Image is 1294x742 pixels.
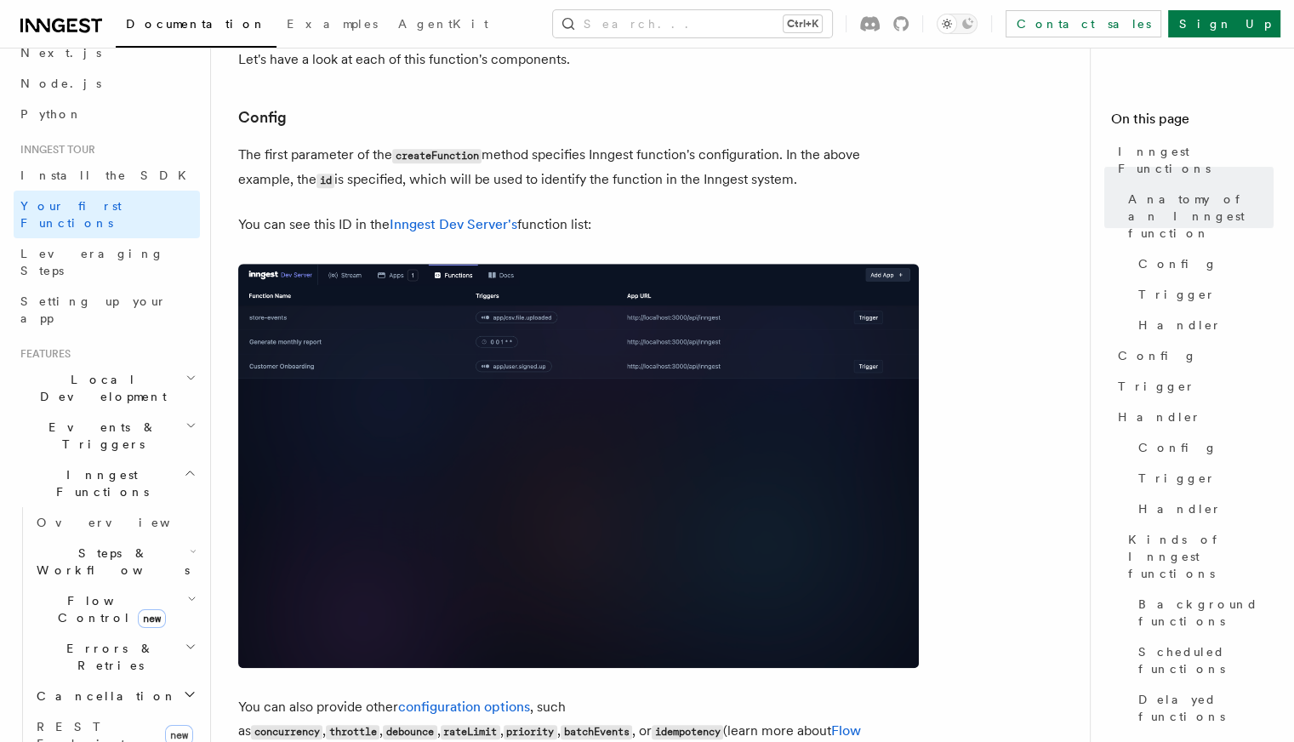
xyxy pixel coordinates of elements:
span: Config [1138,255,1217,272]
span: Config [1118,347,1197,364]
a: configuration options [398,699,530,715]
span: AgentKit [398,17,488,31]
span: Local Development [14,371,185,405]
a: Anatomy of an Inngest function [1121,184,1274,248]
span: Kinds of Inngest functions [1128,531,1274,582]
button: Search...Ctrl+K [553,10,832,37]
a: Node.js [14,68,200,99]
button: Steps & Workflows [30,538,200,585]
a: Config [1132,248,1274,279]
span: Next.js [20,46,101,60]
span: Python [20,107,83,121]
span: Errors & Retries [30,640,185,674]
a: Leveraging Steps [14,238,200,286]
a: Python [14,99,200,129]
a: Config [1132,432,1274,463]
code: debounce [383,725,436,739]
a: Trigger [1111,371,1274,402]
button: Local Development [14,364,200,412]
a: Trigger [1132,279,1274,310]
code: concurrency [251,725,322,739]
a: Inngest Dev Server's [390,216,517,232]
a: Handler [1132,310,1274,340]
span: Features [14,347,71,361]
code: id [316,174,334,188]
span: Handler [1138,317,1222,334]
span: new [138,609,166,628]
a: Inngest Functions [1111,136,1274,184]
button: Flow Controlnew [30,585,200,633]
span: Cancellation [30,688,177,705]
p: The first parameter of the method specifies Inngest function's configuration. In the above exampl... [238,143,919,192]
a: Setting up your app [14,286,200,334]
a: Contact sales [1006,10,1161,37]
a: Install the SDK [14,160,200,191]
span: Inngest tour [14,143,95,157]
button: Events & Triggers [14,412,200,459]
code: createFunction [392,149,482,163]
span: Install the SDK [20,168,197,182]
a: Sign Up [1168,10,1280,37]
span: Handler [1138,500,1222,517]
span: Examples [287,17,378,31]
a: Delayed functions [1132,684,1274,732]
img: Screenshot of the Inngest Dev Server interface showing three functions listed under the 'Function... [238,264,919,668]
code: rateLimit [441,725,500,739]
span: Config [1138,439,1217,456]
span: Node.js [20,77,101,90]
span: Setting up your app [20,294,167,325]
span: Handler [1118,408,1201,425]
button: Toggle dark mode [937,14,978,34]
span: Overview [37,516,212,529]
span: Inngest Functions [14,466,184,500]
span: Delayed functions [1138,691,1274,725]
a: Examples [276,5,388,46]
a: Next.js [14,37,200,68]
a: Handler [1132,494,1274,524]
span: Leveraging Steps [20,247,164,277]
span: Anatomy of an Inngest function [1128,191,1274,242]
span: Your first Functions [20,199,122,230]
a: Scheduled functions [1132,636,1274,684]
span: Documentation [126,17,266,31]
h4: On this page [1111,109,1274,136]
code: idempotency [652,725,723,739]
span: Flow Control [30,592,187,626]
a: Overview [30,507,200,538]
span: Steps & Workflows [30,545,190,579]
a: Kinds of Inngest functions [1121,524,1274,589]
a: Config [1111,340,1274,371]
a: Documentation [116,5,276,48]
code: throttle [326,725,379,739]
a: Background functions [1132,589,1274,636]
span: Background functions [1138,596,1274,630]
span: Inngest Functions [1118,143,1274,177]
button: Inngest Functions [14,459,200,507]
span: Trigger [1138,286,1216,303]
p: Let's have a look at each of this function's components. [238,48,919,71]
p: You can see this ID in the function list: [238,213,919,237]
code: priority [504,725,557,739]
a: Handler [1111,402,1274,432]
a: AgentKit [388,5,499,46]
code: batchEvents [561,725,632,739]
kbd: Ctrl+K [784,15,822,32]
button: Cancellation [30,681,200,711]
a: Your first Functions [14,191,200,238]
a: Config [238,106,287,129]
span: Trigger [1138,470,1216,487]
button: Errors & Retries [30,633,200,681]
span: Events & Triggers [14,419,185,453]
span: Trigger [1118,378,1195,395]
span: Scheduled functions [1138,643,1274,677]
a: Trigger [1132,463,1274,494]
